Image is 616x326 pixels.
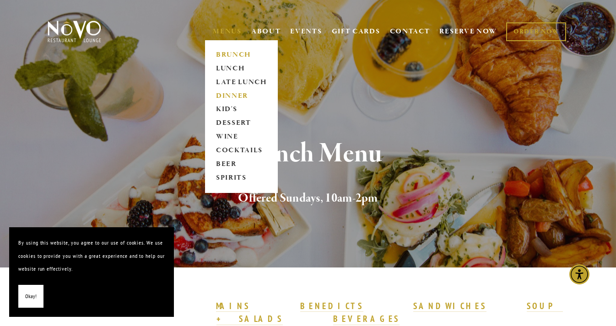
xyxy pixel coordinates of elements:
div: Accessibility Menu [569,264,589,284]
a: WINE [213,130,270,144]
a: SOUP + SALADS [216,300,563,325]
a: MENUS [213,27,242,36]
a: COCKTAILS [213,144,270,158]
a: ABOUT [251,27,281,36]
a: SANDWICHES [413,300,486,312]
a: MAINS [216,300,250,312]
strong: SANDWICHES [413,300,486,311]
p: By using this website, you agree to our use of cookies. We use cookies to provide you with a grea... [18,236,165,276]
h1: Brunch Menu [61,139,554,169]
a: DINNER [213,89,270,103]
a: CONTACT [390,23,430,40]
a: LUNCH [213,62,270,75]
strong: MAINS [216,300,250,311]
a: RESERVE NOW [439,23,497,40]
h2: Offered Sundays, 10am-2pm [61,189,554,208]
strong: BENEDICTS [300,300,363,311]
span: Okay! [25,290,37,303]
a: GIFT CARDS [332,23,380,40]
a: KID'S [213,103,270,117]
a: BEVERAGES [333,313,400,325]
a: SPIRITS [213,171,270,185]
a: DESSERT [213,117,270,130]
img: Novo Restaurant &amp; Lounge [46,20,103,43]
a: LATE LUNCH [213,75,270,89]
button: Okay! [18,285,43,308]
a: BRUNCH [213,48,270,62]
a: EVENTS [290,27,322,36]
a: ORDER NOW [506,22,566,41]
section: Cookie banner [9,227,174,317]
a: BEER [213,158,270,171]
a: BENEDICTS [300,300,363,312]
